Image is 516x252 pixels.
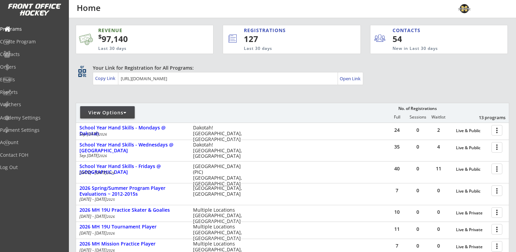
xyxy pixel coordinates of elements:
em: 2026 [99,153,107,158]
em: 2026 [99,132,107,137]
div: 24 [387,128,407,132]
div: 0 [408,144,428,149]
div: 13 programs [470,114,505,121]
div: Live & Public [456,145,488,150]
div: [DATE] - [DATE] [79,197,184,201]
div: Live & Private [456,211,488,215]
button: more_vert [491,185,502,196]
div: Sep [DATE] [79,154,184,158]
div: Multiple Locations [GEOGRAPHIC_DATA], [GEOGRAPHIC_DATA] [193,207,247,224]
div: 2026 Spring/Summer Program Player Evaluations ~ 2012-2015s [79,185,186,197]
div: Full [387,115,407,120]
div: 2026 MH 19U Practice Skater & Goalies [79,207,186,213]
div: 35 [387,144,407,149]
div: New in Last 30 days [393,46,476,52]
button: more_vert [491,164,502,174]
div: [DATE] - [DATE] [79,231,184,235]
div: 0 [408,188,428,193]
div: 11 [428,166,449,171]
div: Live & Public [456,189,488,194]
div: REVENUE [98,27,181,34]
div: Waitlist [428,115,448,120]
div: Live & Public [456,167,488,172]
div: No. of Registrations [396,106,439,111]
div: Dakotah! [GEOGRAPHIC_DATA], [GEOGRAPHIC_DATA] [193,125,247,142]
button: more_vert [491,224,502,235]
div: Live & Private [456,244,488,249]
div: 10 [387,210,407,214]
div: [DATE] - [DATE] [79,171,184,175]
div: 4 [428,144,449,149]
div: Sep [DATE] [79,132,184,136]
div: 0 [408,128,428,132]
div: Live & Private [456,227,488,232]
button: more_vert [491,125,502,136]
a: Open Link [340,74,361,83]
div: 0 [428,243,449,248]
div: [GEOGRAPHIC_DATA], [GEOGRAPHIC_DATA] [193,185,247,197]
div: Dakotah! [GEOGRAPHIC_DATA], [GEOGRAPHIC_DATA] [193,142,247,159]
div: Your Link for Registration for All Programs: [93,65,488,71]
div: 0 [428,188,449,193]
div: 0 [428,210,449,214]
button: more_vert [491,241,502,252]
div: Last 30 days [244,46,333,52]
div: 2026 MH 19U Tournament Player [79,224,186,230]
div: 0 [408,227,428,232]
div: 2 [428,128,449,132]
div: 7 [387,188,407,193]
button: more_vert [491,207,502,218]
div: Multiple Locations [GEOGRAPHIC_DATA], [GEOGRAPHIC_DATA] [193,224,247,241]
button: qr_code [77,68,87,78]
div: 54 [393,33,434,45]
div: Copy Link [95,75,117,81]
div: qr [78,65,86,69]
div: School Year Hand Skills - Fridays @ [GEOGRAPHIC_DATA] [79,164,186,175]
div: 2026 MH Mission Practice Player [79,241,186,247]
div: 97,140 [98,33,192,45]
div: 0 [408,210,428,214]
div: [DATE] - [DATE] [79,214,184,219]
em: 2026 [107,231,115,236]
div: Open Link [340,76,361,82]
div: 11 [387,227,407,232]
div: Sessions [408,115,428,120]
sup: $ [98,32,102,41]
div: [GEOGRAPHIC_DATA] (PIC) [GEOGRAPHIC_DATA], [GEOGRAPHIC_DATA] [193,164,247,186]
em: 2026 [107,170,115,175]
div: 7 [387,243,407,248]
div: 0 [408,166,428,171]
div: 0 [428,227,449,232]
div: REGISTRATIONS [244,27,329,34]
em: 2026 [107,214,115,219]
div: 0 [408,243,428,248]
button: more_vert [491,142,502,153]
div: CONTACTS [393,27,424,34]
div: School Year Hand Skills - Mondays @ Dakotah [79,125,186,137]
div: Live & Public [456,128,488,133]
div: Last 30 days [98,46,181,52]
em: 2025 [107,197,115,202]
div: 127 [244,33,338,45]
div: 40 [387,166,407,171]
div: School Year Hand Skills - Wednesdays @ [GEOGRAPHIC_DATA] [79,142,186,154]
div: View Options [80,109,135,116]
